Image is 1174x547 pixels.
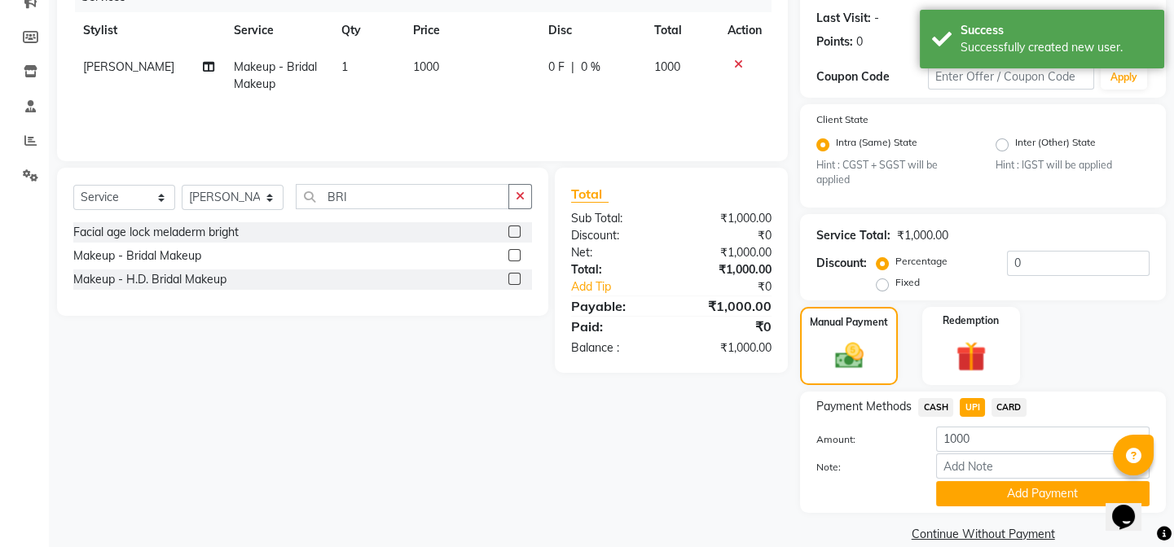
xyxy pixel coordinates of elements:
div: Points: [816,33,853,50]
label: Inter (Other) State [1015,135,1096,155]
label: Intra (Same) State [836,135,917,155]
iframe: chat widget [1106,482,1158,531]
div: ₹1,000.00 [671,244,784,261]
a: Add Tip [559,278,690,295]
div: Net: [559,244,671,261]
div: Makeup - Bridal Makeup [73,247,201,265]
label: Note: [804,460,923,475]
div: ₹1,000.00 [671,339,784,357]
div: ₹1,000.00 [897,227,948,244]
th: Price [403,12,539,49]
th: Total [644,12,718,49]
div: Balance : [559,339,671,357]
img: _gift.svg [947,338,996,375]
div: Total: [559,261,671,278]
div: Makeup - H.D. Bridal Makeup [73,271,226,288]
div: ₹0 [671,317,784,336]
small: Hint : CGST + SGST will be applied [816,158,970,188]
div: Discount: [559,227,671,244]
div: Success [961,22,1152,39]
span: Makeup - Bridal Makeup [234,59,317,91]
div: ₹0 [690,278,784,295]
span: 0 F [548,59,565,76]
div: ₹1,000.00 [671,261,784,278]
span: 1 [341,59,348,74]
th: Action [718,12,772,49]
input: Amount [936,427,1150,452]
span: CASH [918,398,953,417]
span: 1000 [413,59,439,74]
small: Hint : IGST will be applied [996,158,1150,173]
div: 0 [856,33,863,50]
div: Facial age lock meladerm bright [73,224,239,241]
th: Disc [539,12,644,49]
label: Fixed [895,275,920,290]
span: 0 % [581,59,600,76]
span: 1000 [654,59,680,74]
div: ₹1,000.00 [671,296,784,316]
a: Continue Without Payment [803,526,1163,543]
span: Payment Methods [816,398,912,415]
span: UPI [960,398,985,417]
div: Service Total: [816,227,890,244]
div: Discount: [816,255,867,272]
span: Total [571,186,609,203]
div: Last Visit: [816,10,871,27]
label: Amount: [804,432,923,447]
th: Service [224,12,332,49]
div: Sub Total: [559,210,671,227]
div: Successfully created new user. [961,39,1152,56]
button: Add Payment [936,481,1150,506]
span: [PERSON_NAME] [83,59,174,74]
div: - [874,10,879,27]
th: Qty [332,12,403,49]
img: _cash.svg [826,339,873,372]
input: Search or Scan [296,184,509,209]
label: Percentage [895,254,948,269]
label: Redemption [943,313,999,328]
span: | [571,59,574,76]
label: Client State [816,112,868,127]
th: Stylist [73,12,224,49]
span: CARD [992,398,1027,417]
button: Apply [1101,65,1147,90]
div: ₹1,000.00 [671,210,784,227]
div: ₹0 [671,227,784,244]
label: Manual Payment [810,315,888,330]
div: Paid: [559,317,671,336]
input: Add Note [936,453,1150,479]
input: Enter Offer / Coupon Code [928,64,1094,90]
div: Coupon Code [816,68,927,85]
div: Payable: [559,296,671,316]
